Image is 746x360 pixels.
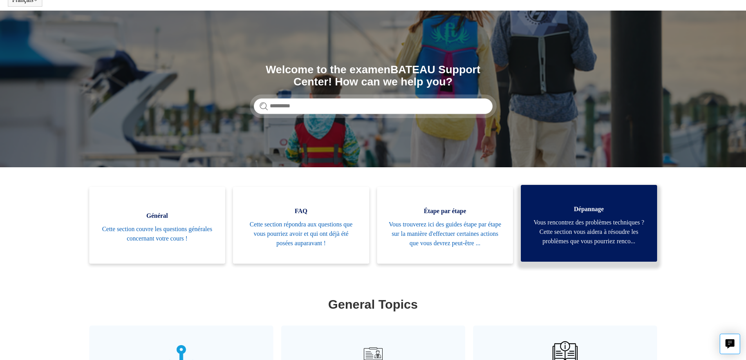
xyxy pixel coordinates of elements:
a: Général Cette section couvre les questions générales concernant votre cours ! [89,187,226,264]
button: Live chat [720,334,740,354]
a: Étape par étape Vous trouverez ici des guides étape par étape sur la manière d'effectuer certaine... [377,187,513,264]
span: FAQ [245,206,358,216]
span: Étape par étape [389,206,502,216]
span: Dépannage [533,204,645,214]
span: Vous rencontrez des problèmes techniques ? Cette section vous aidera à résoudre les problèmes que... [533,218,645,246]
span: Général [101,211,214,221]
h1: General Topics [91,295,655,314]
a: FAQ Cette section répondra aux questions que vous pourriez avoir et qui ont déjà été posées aupar... [233,187,369,264]
span: Cette section répondra aux questions que vous pourriez avoir et qui ont déjà été posées auparavant ! [245,220,358,248]
span: Cette section couvre les questions générales concernant votre cours ! [101,224,214,243]
a: Dépannage Vous rencontrez des problèmes techniques ? Cette section vous aidera à résoudre les pro... [521,185,657,262]
input: Rechercher [254,98,493,114]
h1: Welcome to the examenBATEAU Support Center! How can we help you? [254,64,493,88]
span: Vous trouverez ici des guides étape par étape sur la manière d'effectuer certaines actions que vo... [389,220,502,248]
